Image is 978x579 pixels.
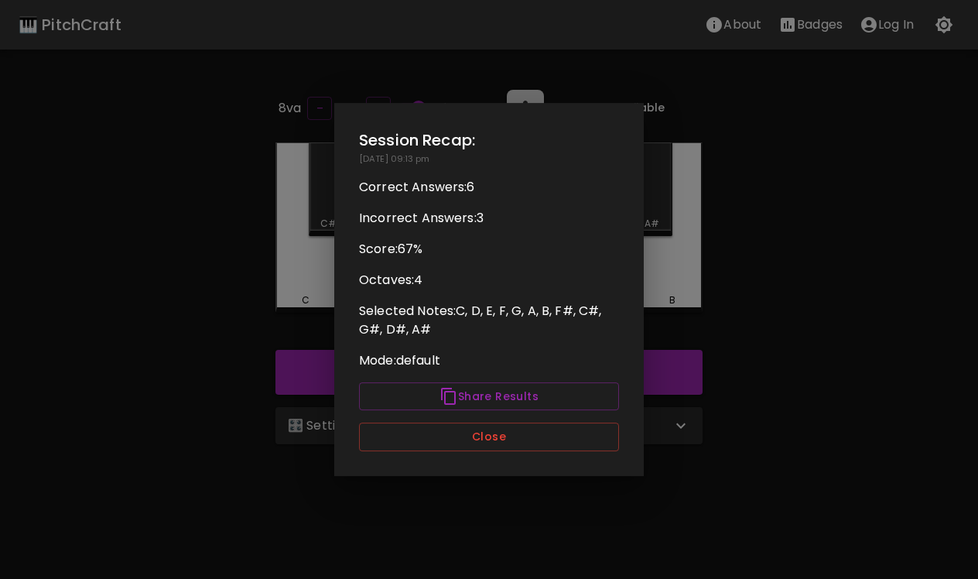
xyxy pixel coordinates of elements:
p: Correct Answers: 6 [359,178,619,197]
p: Selected Notes: C, D, E, F, G, A, B, F#, C#, G#, D#, A# [359,302,619,339]
h2: Session Recap: [359,128,619,152]
button: Close [359,423,619,451]
p: Score: 67 % [359,240,619,259]
p: Incorrect Answers: 3 [359,209,619,228]
button: Share Results [359,382,619,411]
p: Octaves: 4 [359,271,619,289]
p: Mode: default [359,351,619,370]
p: [DATE] 09:13 pm [359,152,619,166]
